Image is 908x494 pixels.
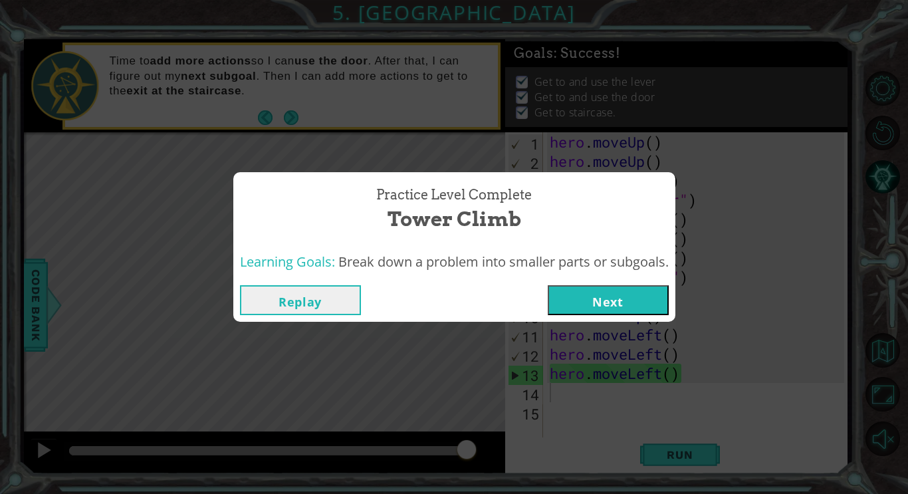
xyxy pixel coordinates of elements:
button: Replay [240,285,361,315]
span: Learning Goals: [240,253,335,271]
span: Break down a problem into smaller parts or subgoals. [338,253,669,271]
span: Practice Level Complete [376,185,532,205]
span: Tower Climb [388,205,521,233]
button: Next [548,285,669,315]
